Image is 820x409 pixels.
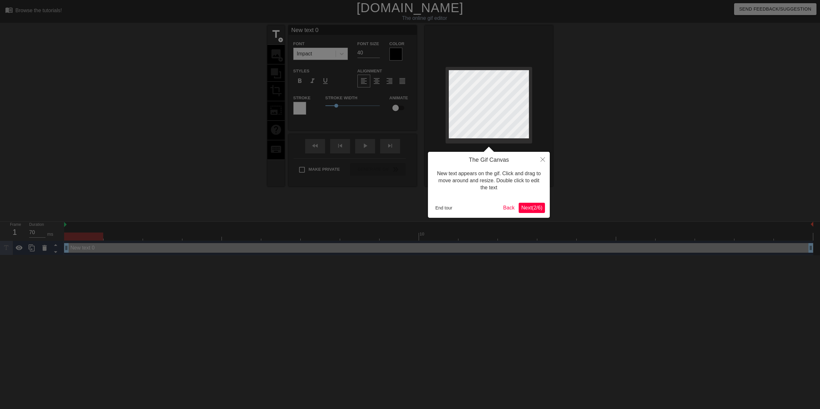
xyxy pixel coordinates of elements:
[501,203,517,213] button: Back
[519,203,545,213] button: Next
[536,152,550,167] button: Close
[433,164,545,198] div: New text appears on the gif. Click and drag to move around and resize. Double click to edit the text
[521,205,542,210] span: Next ( 2 / 6 )
[433,203,455,213] button: End tour
[433,157,545,164] h4: The Gif Canvas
